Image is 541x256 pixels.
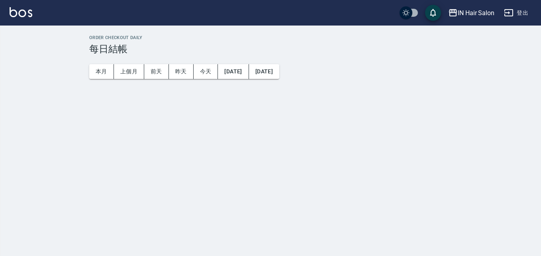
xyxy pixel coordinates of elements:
[194,64,218,79] button: 今天
[445,5,498,21] button: IN Hair Salon
[501,6,531,20] button: 登出
[458,8,494,18] div: IN Hair Salon
[89,35,531,40] h2: Order checkout daily
[169,64,194,79] button: 昨天
[89,64,114,79] button: 本月
[249,64,279,79] button: [DATE]
[89,43,531,55] h3: 每日結帳
[218,64,249,79] button: [DATE]
[114,64,144,79] button: 上個月
[425,5,441,21] button: save
[10,7,32,17] img: Logo
[144,64,169,79] button: 前天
